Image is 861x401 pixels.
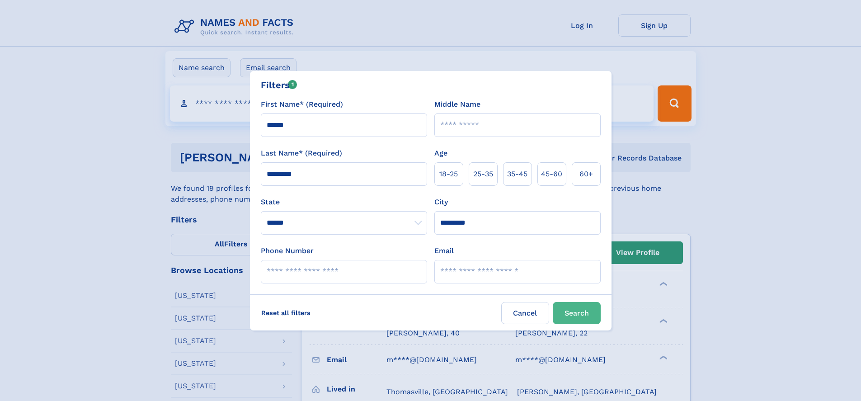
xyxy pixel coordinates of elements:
label: Phone Number [261,245,314,256]
label: Age [434,148,447,159]
label: Last Name* (Required) [261,148,342,159]
button: Search [553,302,601,324]
label: Reset all filters [255,302,316,324]
span: 60+ [579,169,593,179]
label: State [261,197,427,208]
label: Middle Name [434,99,480,110]
label: First Name* (Required) [261,99,343,110]
label: City [434,197,448,208]
label: Cancel [501,302,549,324]
span: 35‑45 [507,169,527,179]
span: 25‑35 [473,169,493,179]
label: Email [434,245,454,256]
span: 18‑25 [439,169,458,179]
div: Filters [261,78,297,92]
span: 45‑60 [541,169,562,179]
